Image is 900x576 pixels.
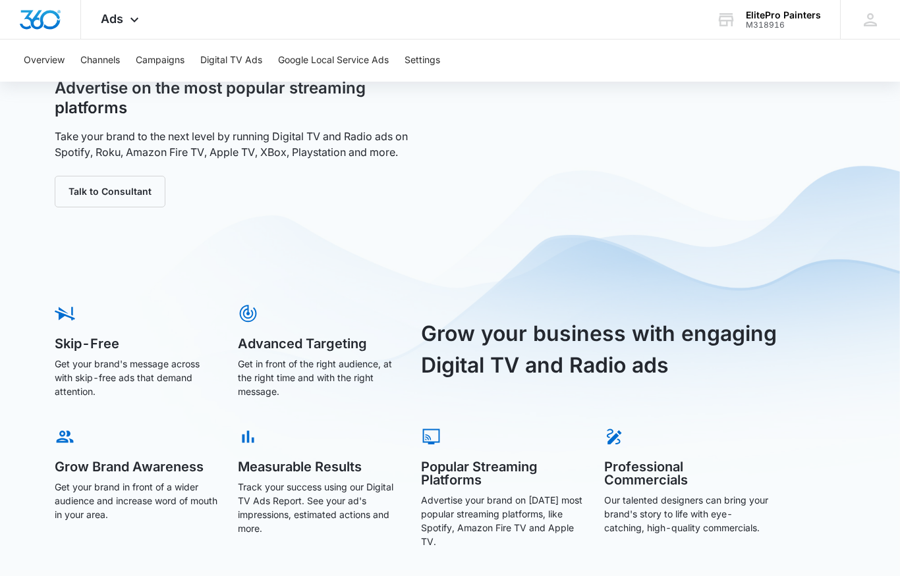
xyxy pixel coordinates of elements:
[238,460,403,473] h5: Measurable Results
[136,39,184,82] button: Campaigns
[604,493,769,535] p: Our talented designers can bring your brand's story to life with eye-catching, high-quality comme...
[238,480,403,535] p: Track your success using our Digital TV Ads Report. See your ad's impressions, estimated actions ...
[421,318,791,381] h3: Grow your business with engaging Digital TV and Radio ads
[101,12,123,26] span: Ads
[405,39,440,82] button: Settings
[464,31,845,245] iframe: 5 Reasons Why Digital TV Works So Well
[421,460,586,486] h5: Popular Streaming Platforms
[24,39,65,82] button: Overview
[55,128,436,160] p: Take your brand to the next level by running Digital TV and Radio ads on Spotify, Roku, Amazon Fi...
[80,39,120,82] button: Channels
[746,10,821,20] div: account name
[238,337,403,350] h5: Advanced Targeting
[55,78,436,118] h1: Advertise on the most popular streaming platforms
[55,337,219,350] h5: Skip-Free
[746,20,821,30] div: account id
[604,460,769,486] h5: Professional Commercials
[421,493,586,548] p: Advertise your brand on [DATE] most popular streaming platforms, like Spotify, Amazon Fire TV and...
[200,39,262,82] button: Digital TV Ads
[238,357,403,398] p: Get in front of the right audience, at the right time and with the right message.
[55,480,219,521] p: Get your brand in front of a wider audience and increase word of mouth in your area.
[55,176,165,207] button: Talk to Consultant
[278,39,389,82] button: Google Local Service Ads
[55,357,219,398] p: Get your brand's message across with skip-free ads that demand attention.
[55,460,219,473] h5: Grow Brand Awareness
